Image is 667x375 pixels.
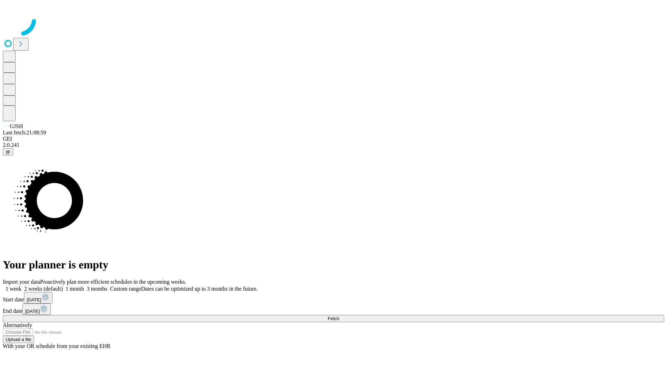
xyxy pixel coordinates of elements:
[87,286,107,292] span: 3 months
[3,130,46,135] span: Last fetch: 21:08:59
[3,322,32,328] span: Alternatively
[3,343,110,349] span: With your OR schedule from your existing EHR
[3,136,664,142] div: GEI
[24,286,63,292] span: 2 weeks (default)
[3,315,664,322] button: Fetch
[40,279,186,285] span: Proactively plan more efficient schedules in the upcoming weeks.
[141,286,257,292] span: Dates can be optimized up to 3 months in the future.
[3,292,664,303] div: Start date
[3,142,664,148] div: 2.0.241
[6,286,22,292] span: 1 week
[3,258,664,271] h1: Your planner is empty
[10,123,23,129] span: GJSH
[6,149,10,155] span: @
[27,297,41,302] span: [DATE]
[3,148,13,156] button: @
[25,309,40,314] span: [DATE]
[328,316,339,321] span: Fetch
[110,286,141,292] span: Custom range
[3,336,34,343] button: Upload a file
[3,303,664,315] div: End date
[24,292,52,303] button: [DATE]
[66,286,84,292] span: 1 month
[22,303,51,315] button: [DATE]
[3,279,40,285] span: Import your data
